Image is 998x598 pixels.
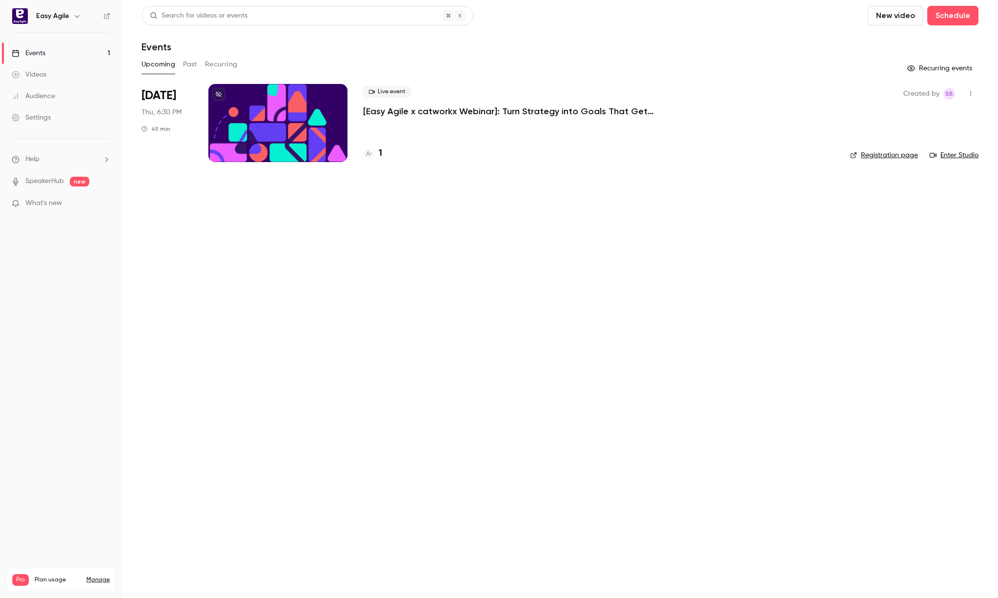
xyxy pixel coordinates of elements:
button: Schedule [927,6,978,25]
a: 1 [363,147,382,160]
span: What's new [25,198,62,208]
span: Thu, 6:30 PM [142,107,182,117]
span: [DATE] [142,88,176,103]
button: Past [183,57,197,72]
span: Sadhana Balaji [943,88,955,100]
span: Plan usage [35,576,81,584]
span: new [70,177,89,186]
p: / 150 [92,586,110,595]
span: 0 [92,587,96,593]
a: Manage [86,576,110,584]
p: Videos [12,586,31,595]
button: Upcoming [142,57,175,72]
h6: Easy Agile [36,11,69,21]
div: Settings [12,113,51,123]
iframe: Noticeable Trigger [99,199,110,208]
div: Events [12,48,45,58]
li: help-dropdown-opener [12,154,110,165]
h4: 1 [379,147,382,160]
a: Registration page [850,150,918,160]
img: Easy Agile [12,8,28,24]
span: SB [945,88,953,100]
a: Enter Studio [930,150,978,160]
a: [Easy Agile x catworkx Webinar]: Turn Strategy into Goals That Get Delivered [363,105,656,117]
button: Recurring events [903,61,978,76]
div: Videos [12,70,46,80]
span: Created by [903,88,939,100]
span: Live event [363,86,411,98]
button: Recurring [205,57,238,72]
div: Sep 4 Thu, 6:30 PM (Australia/Sydney) [142,84,193,162]
h1: Events [142,41,171,53]
button: New video [868,6,923,25]
div: Search for videos or events [150,11,247,21]
span: Help [25,154,40,165]
div: 45 min [142,125,170,133]
div: Audience [12,91,55,101]
span: Pro [12,574,29,586]
a: SpeakerHub [25,176,64,186]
